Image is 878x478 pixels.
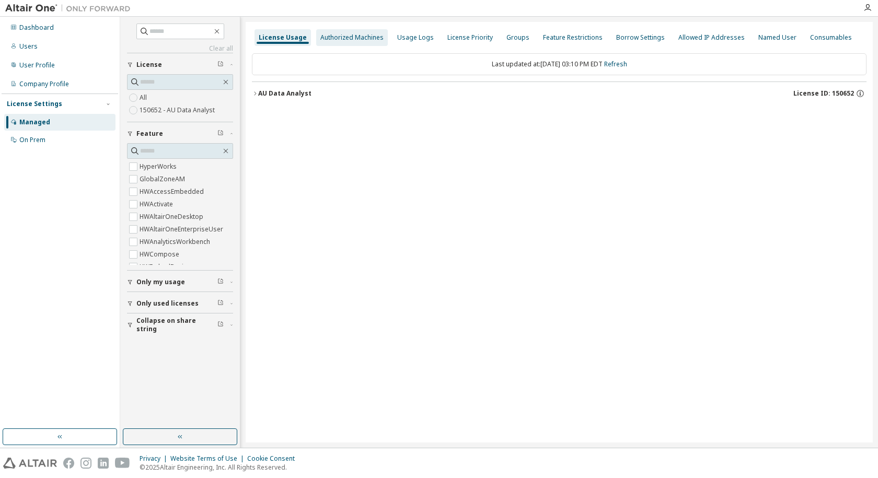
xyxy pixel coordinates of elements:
[127,53,233,76] button: License
[217,278,224,286] span: Clear filter
[604,60,627,68] a: Refresh
[136,299,199,308] span: Only used licenses
[217,61,224,69] span: Clear filter
[543,33,603,42] div: Feature Restrictions
[19,136,45,144] div: On Prem
[810,33,852,42] div: Consumables
[19,42,38,51] div: Users
[140,223,225,236] label: HWAltairOneEnterpriseUser
[19,118,50,126] div: Managed
[140,160,179,173] label: HyperWorks
[320,33,384,42] div: Authorized Machines
[136,278,185,286] span: Only my usage
[140,211,205,223] label: HWAltairOneDesktop
[758,33,796,42] div: Named User
[140,261,189,273] label: HWEmbedBasic
[170,454,247,463] div: Website Terms of Use
[140,91,149,104] label: All
[136,130,163,138] span: Feature
[5,3,136,14] img: Altair One
[127,44,233,53] a: Clear all
[127,292,233,315] button: Only used licenses
[252,53,867,75] div: Last updated at: [DATE] 03:10 PM EDT
[63,458,74,469] img: facebook.svg
[140,198,175,211] label: HWActivate
[19,80,69,88] div: Company Profile
[115,458,130,469] img: youtube.svg
[127,313,233,336] button: Collapse on share string
[217,299,224,308] span: Clear filter
[140,248,181,261] label: HWCompose
[140,185,206,198] label: HWAccessEmbedded
[140,236,212,248] label: HWAnalyticsWorkbench
[140,454,170,463] div: Privacy
[127,271,233,294] button: Only my usage
[80,458,91,469] img: instagram.svg
[19,24,54,32] div: Dashboard
[3,458,57,469] img: altair_logo.svg
[506,33,529,42] div: Groups
[136,61,162,69] span: License
[127,122,233,145] button: Feature
[252,82,867,105] button: AU Data AnalystLicense ID: 150652
[217,130,224,138] span: Clear filter
[136,317,217,333] span: Collapse on share string
[397,33,434,42] div: Usage Logs
[258,89,311,98] div: AU Data Analyst
[616,33,665,42] div: Borrow Settings
[140,104,217,116] label: 150652 - AU Data Analyst
[217,321,224,329] span: Clear filter
[98,458,109,469] img: linkedin.svg
[793,89,854,98] span: License ID: 150652
[678,33,745,42] div: Allowed IP Addresses
[247,454,301,463] div: Cookie Consent
[140,173,187,185] label: GlobalZoneAM
[19,61,55,69] div: User Profile
[140,463,301,472] p: © 2025 Altair Engineering, Inc. All Rights Reserved.
[7,100,62,108] div: License Settings
[447,33,493,42] div: License Priority
[259,33,307,42] div: License Usage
